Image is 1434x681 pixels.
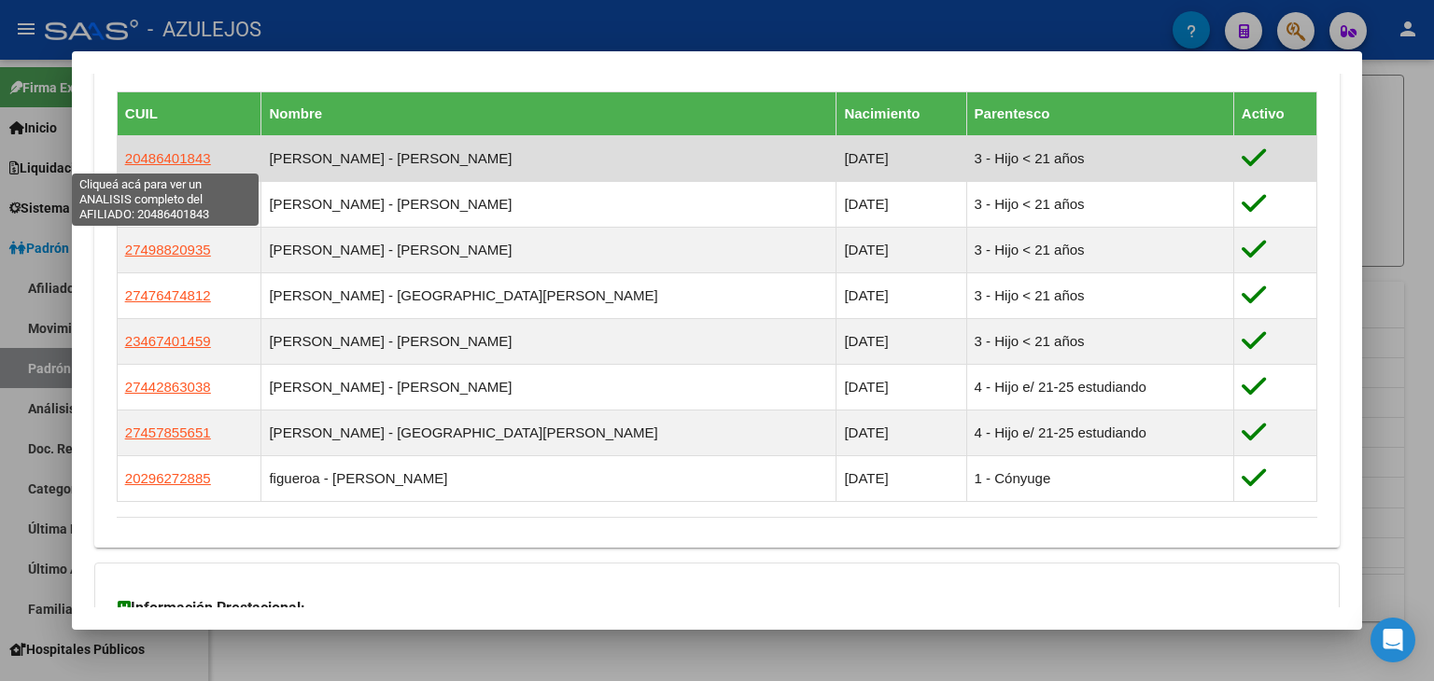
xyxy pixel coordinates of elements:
span: 20486401843 [125,150,211,166]
td: 1 - Cónyuge [966,456,1233,502]
h3: Información Prestacional: [118,597,1316,619]
th: Activo [1233,92,1316,136]
td: figueroa - [PERSON_NAME] [261,456,836,502]
td: [PERSON_NAME] - [PERSON_NAME] [261,228,836,273]
div: Open Intercom Messenger [1371,618,1415,662]
td: 3 - Hijo < 21 años [966,273,1233,319]
th: Nacimiento [836,92,966,136]
td: [PERSON_NAME] - [GEOGRAPHIC_DATA][PERSON_NAME] [261,273,836,319]
td: [DATE] [836,319,966,365]
td: [DATE] [836,273,966,319]
td: [PERSON_NAME] - [PERSON_NAME] [261,136,836,182]
td: 3 - Hijo < 21 años [966,136,1233,182]
td: [DATE] [836,456,966,502]
td: [PERSON_NAME] - [PERSON_NAME] [261,365,836,410]
th: CUIL [117,92,261,136]
span: 23467401459 [125,333,211,349]
td: [PERSON_NAME] - [PERSON_NAME] [261,182,836,228]
span: 27540502159 [125,196,211,212]
td: [PERSON_NAME] - [PERSON_NAME] [261,319,836,365]
th: Nombre [261,92,836,136]
span: 27498820935 [125,242,211,257]
td: 3 - Hijo < 21 años [966,182,1233,228]
td: [DATE] [836,136,966,182]
span: 27442863038 [125,379,211,395]
td: 4 - Hijo e/ 21-25 estudiando [966,365,1233,410]
td: [DATE] [836,365,966,410]
span: 20296272885 [125,470,211,486]
td: [PERSON_NAME] - [GEOGRAPHIC_DATA][PERSON_NAME] [261,410,836,456]
th: Parentesco [966,92,1233,136]
span: 27457855651 [125,424,211,440]
td: 4 - Hijo e/ 21-25 estudiando [966,410,1233,456]
span: 27476474812 [125,287,211,303]
td: [DATE] [836,228,966,273]
td: [DATE] [836,410,966,456]
td: [DATE] [836,182,966,228]
td: 3 - Hijo < 21 años [966,228,1233,273]
td: 3 - Hijo < 21 años [966,319,1233,365]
